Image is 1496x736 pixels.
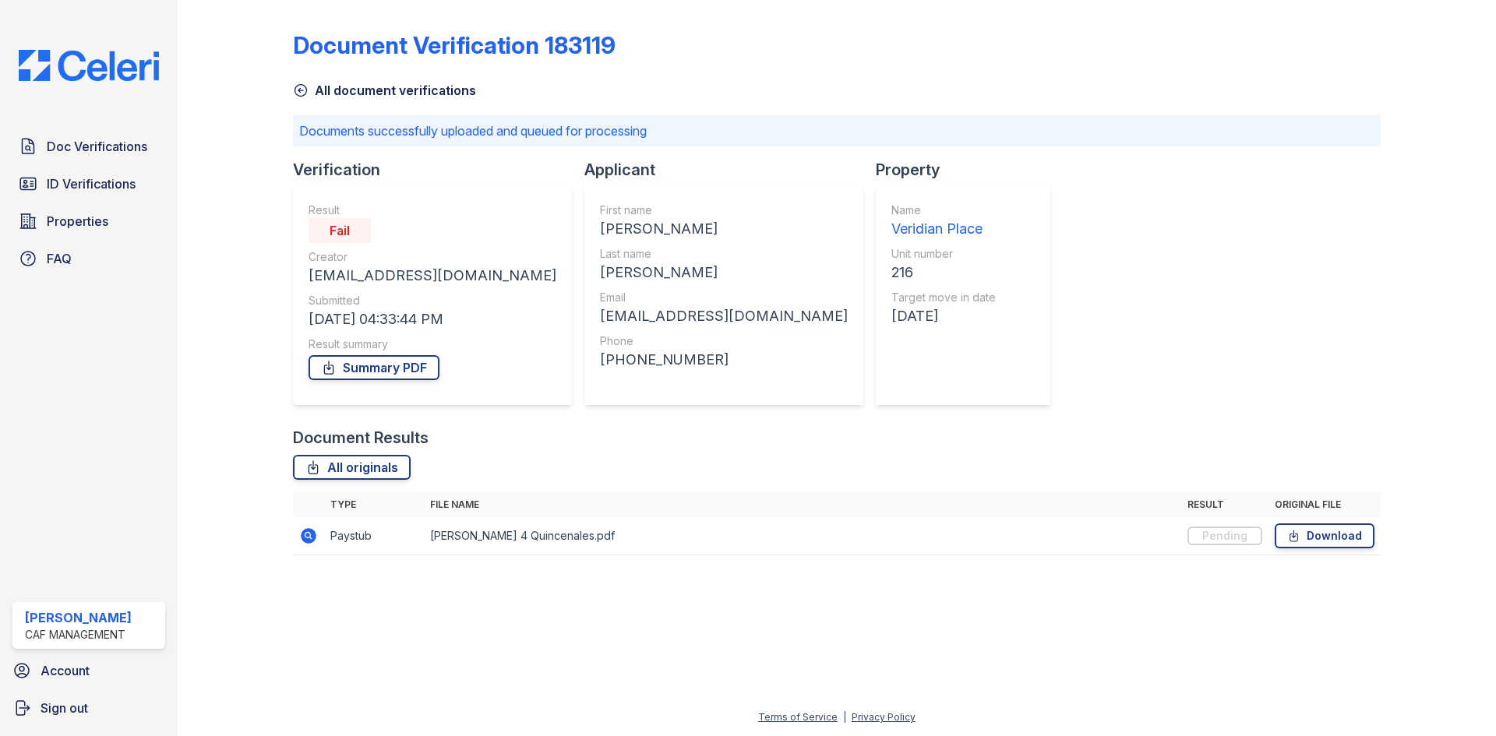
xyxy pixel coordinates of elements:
div: [EMAIL_ADDRESS][DOMAIN_NAME] [600,305,848,327]
a: ID Verifications [12,168,165,199]
a: Name Veridian Place [891,202,996,240]
div: Name [891,202,996,218]
img: CE_Logo_Blue-a8612792a0a2168367f1c8372b55b34899dd931a85d93a1a3d3e32e68fde9ad4.png [6,50,171,81]
div: [DATE] [891,305,996,327]
th: File name [424,492,1181,517]
div: Document Results [293,427,429,449]
div: [PERSON_NAME] [600,218,848,240]
div: [PERSON_NAME] [600,262,848,283]
div: Result [309,202,556,218]
a: Download [1275,523,1374,548]
div: Document Verification 183119 [293,31,616,59]
a: Summary PDF [309,355,439,380]
td: [PERSON_NAME] 4 Quincenales.pdf [424,517,1181,555]
a: All document verifications [293,81,476,100]
div: Property [876,159,1063,181]
div: Email [600,290,848,305]
th: Original file [1268,492,1381,517]
p: Documents successfully uploaded and queued for processing [299,121,1374,140]
div: Pending [1187,526,1262,545]
a: Doc Verifications [12,131,165,162]
span: Account [41,661,90,680]
a: Properties [12,206,165,237]
div: CAF Management [25,627,132,643]
div: Result summary [309,336,556,352]
div: Last name [600,246,848,262]
div: Unit number [891,246,996,262]
div: Veridian Place [891,218,996,240]
div: Phone [600,333,848,349]
div: [PERSON_NAME] [25,608,132,627]
a: Terms of Service [758,711,838,723]
div: First name [600,202,848,218]
td: Paystub [324,517,424,555]
div: [DATE] 04:33:44 PM [309,308,556,330]
div: 216 [891,262,996,283]
div: Creator [309,249,556,265]
div: Target move in date [891,290,996,305]
a: All originals [293,455,411,480]
div: [PHONE_NUMBER] [600,349,848,371]
div: Applicant [584,159,876,181]
span: FAQ [47,249,72,268]
span: Sign out [41,699,88,717]
div: Verification [293,159,584,181]
span: Doc Verifications [47,137,147,156]
div: [EMAIL_ADDRESS][DOMAIN_NAME] [309,265,556,287]
div: Submitted [309,293,556,308]
div: | [843,711,846,723]
a: Sign out [6,692,171,724]
a: Account [6,655,171,686]
th: Result [1181,492,1268,517]
th: Type [324,492,424,517]
a: FAQ [12,243,165,274]
span: ID Verifications [47,174,136,193]
div: Fail [309,218,371,243]
a: Privacy Policy [852,711,916,723]
span: Properties [47,212,108,231]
